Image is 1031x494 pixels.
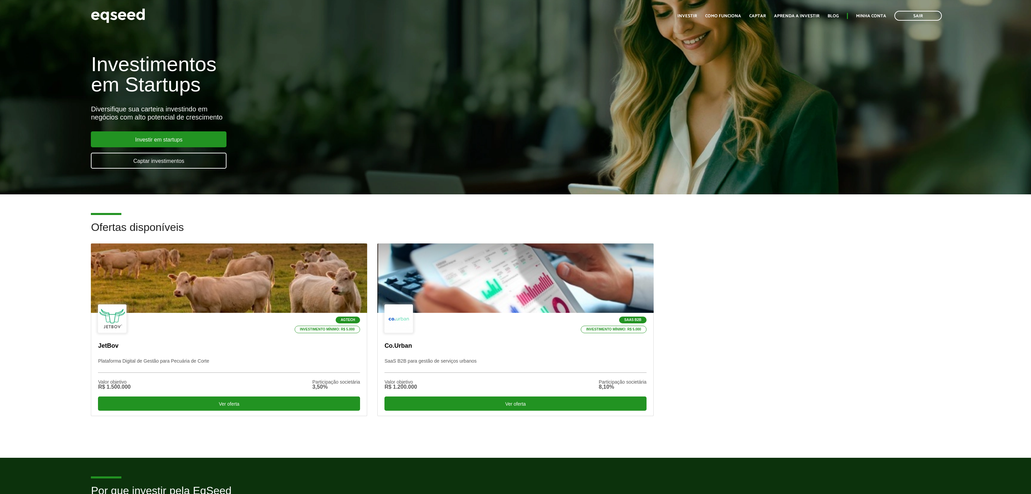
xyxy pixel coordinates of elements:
div: R$ 1.500.000 [98,384,131,390]
a: Como funciona [705,14,741,18]
a: Aprenda a investir [774,14,819,18]
p: SaaS B2B para gestão de serviços urbanos [384,358,647,373]
a: SaaS B2B Investimento mínimo: R$ 5.000 Co.Urban SaaS B2B para gestão de serviços urbanos Valor ob... [377,243,654,416]
img: EqSeed [91,7,145,25]
div: Diversifique sua carteira investindo em negócios com alto potencial de crescimento [91,105,596,121]
div: Valor objetivo [98,380,131,384]
a: Captar [749,14,766,18]
div: Participação societária [312,380,360,384]
div: Ver oferta [384,396,647,411]
a: Minha conta [856,14,886,18]
h1: Investimentos em Startups [91,54,596,95]
a: Investir [677,14,697,18]
a: Captar investimentos [91,153,226,169]
div: 8,10% [599,384,647,390]
p: Co.Urban [384,342,647,350]
p: Investimento mínimo: R$ 5.000 [581,326,647,333]
a: Sair [894,11,942,21]
div: Ver oferta [98,396,360,411]
a: Agtech Investimento mínimo: R$ 5.000 JetBov Plataforma Digital de Gestão para Pecuária de Corte V... [91,243,367,416]
div: Participação societária [599,380,647,384]
h2: Ofertas disponíveis [91,221,940,243]
p: JetBov [98,342,360,350]
div: 3,50% [312,384,360,390]
div: R$ 1.200.000 [384,384,417,390]
p: Agtech [336,317,360,323]
a: Blog [828,14,839,18]
p: Plataforma Digital de Gestão para Pecuária de Corte [98,358,360,373]
div: Valor objetivo [384,380,417,384]
a: Investir em startups [91,131,226,147]
p: SaaS B2B [619,317,647,323]
p: Investimento mínimo: R$ 5.000 [295,326,360,333]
